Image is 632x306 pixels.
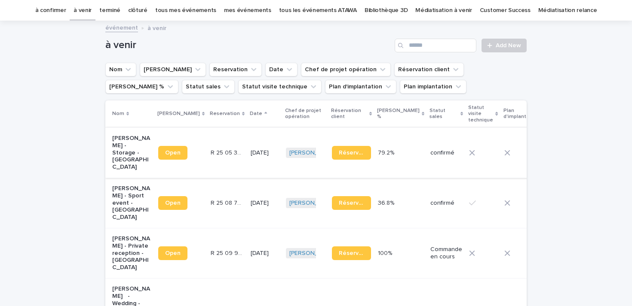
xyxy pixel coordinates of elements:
button: Statut visite technique [238,80,322,94]
p: [PERSON_NAME] - Storage - [GEOGRAPHIC_DATA] [112,135,151,171]
p: [DATE] [251,149,279,157]
p: Date [250,109,262,118]
span: Réservation [339,150,364,156]
a: Bibliothèque 3D [365,0,408,21]
p: [PERSON_NAME] - Private reception - [GEOGRAPHIC_DATA] [112,235,151,271]
button: Statut sales [182,80,235,94]
a: [PERSON_NAME] [289,149,336,157]
a: Médiatisation à venir [415,0,472,21]
a: Open [158,146,187,160]
a: Réservation [332,146,371,160]
span: Add New [496,42,521,48]
tr: [PERSON_NAME] - Storage - [GEOGRAPHIC_DATA]OpenR 25 05 3065R 25 05 3065 [DATE][PERSON_NAME] Réser... [105,127,599,178]
button: Date [265,63,298,76]
a: tous les événements ATAWA [279,0,357,21]
button: Nom [105,63,136,76]
button: Lien Stacker [140,63,206,76]
button: Réservation client [394,63,464,76]
a: tous mes événements [155,0,216,21]
p: [DATE] [251,250,279,257]
a: événement [105,22,138,32]
p: Commande en cours [430,246,462,261]
p: R 25 05 3065 [211,148,245,157]
span: Réservation [339,250,364,256]
a: Réservation [332,246,371,260]
p: R 25 09 975 [211,248,245,257]
p: confirmé [430,200,462,207]
button: Reservation [209,63,262,76]
span: Open [165,250,181,256]
p: Chef de projet opération [285,106,326,122]
a: clôturé [128,0,147,21]
h1: à venir [105,39,391,52]
input: Search [395,39,476,52]
span: Open [165,150,181,156]
tr: [PERSON_NAME] - Sport event - [GEOGRAPHIC_DATA]OpenR 25 08 703R 25 08 703 [DATE][PERSON_NAME] Rés... [105,178,599,228]
button: Plan d'implantation [325,80,396,94]
p: Nom [112,109,124,118]
button: Marge % [105,80,178,94]
p: [DATE] [251,200,279,207]
a: à confirmer [35,0,66,21]
a: Add New [482,39,527,52]
button: Plan implantation [400,80,466,94]
p: Plan d'implantation [503,106,539,122]
a: Réservation [332,196,371,210]
a: Open [158,196,187,210]
p: Statut sales [430,106,458,122]
a: Customer Success [480,0,531,21]
p: 100% [378,248,394,257]
p: Réservation client [331,106,367,122]
p: [PERSON_NAME] % [377,106,420,122]
p: R 25 08 703 [211,198,245,207]
a: mes événements [224,0,271,21]
p: à venir [147,23,166,32]
span: Réservation [339,200,364,206]
p: Reservation [210,109,240,118]
p: confirmé [430,149,462,157]
tr: [PERSON_NAME] - Private reception - [GEOGRAPHIC_DATA]OpenR 25 09 975R 25 09 975 [DATE][PERSON_NAM... [105,228,599,278]
a: Open [158,246,187,260]
a: Médiatisation relance [538,0,597,21]
p: Statut visite technique [468,103,493,125]
a: à venir [74,0,92,21]
p: [PERSON_NAME] - Sport event - [GEOGRAPHIC_DATA] [112,185,151,221]
button: Chef de projet opération [301,63,391,76]
p: [PERSON_NAME] [157,109,200,118]
span: Open [165,200,181,206]
p: 79.2% [378,148,396,157]
a: terminé [99,0,120,21]
a: [PERSON_NAME] [289,200,336,207]
a: [PERSON_NAME] [289,250,336,257]
p: 36.8% [378,198,396,207]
